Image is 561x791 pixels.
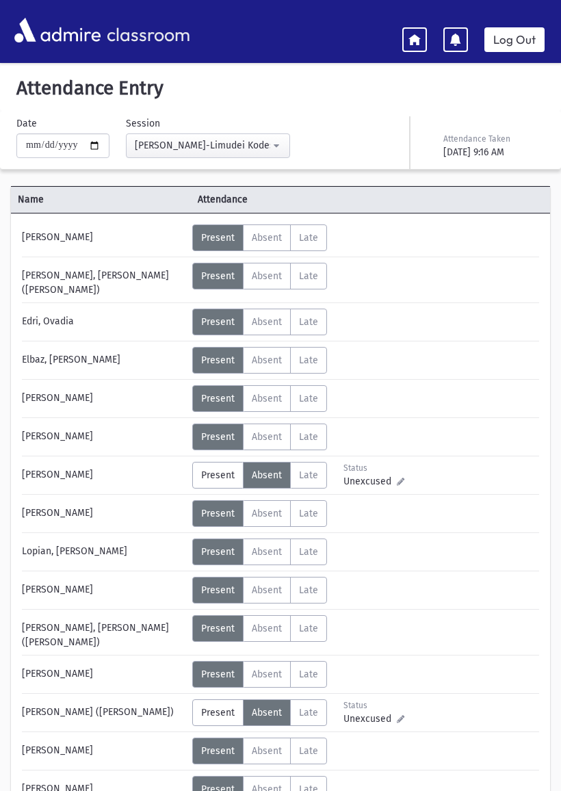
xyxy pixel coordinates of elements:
span: Late [299,270,318,282]
div: [PERSON_NAME] [15,224,192,251]
div: AttTypes [192,347,327,374]
span: Absent [252,393,282,404]
div: AttTypes [192,385,327,412]
label: Session [126,116,160,131]
div: Edri, Ovadia [15,309,192,335]
div: [PERSON_NAME], [PERSON_NAME] ([PERSON_NAME]) [15,263,192,297]
div: AttTypes [192,661,327,688]
span: Present [201,508,235,519]
div: [PERSON_NAME] [15,462,192,489]
a: Log Out [484,27,545,52]
div: Status [343,699,404,712]
span: Late [299,232,318,244]
span: classroom [104,12,190,49]
div: [PERSON_NAME] ([PERSON_NAME]) [15,699,192,726]
span: Late [299,508,318,519]
div: [PERSON_NAME] [15,661,192,688]
span: Absent [252,232,282,244]
span: Absent [252,469,282,481]
span: Present [201,316,235,328]
span: Name [11,192,191,207]
div: Lopian, [PERSON_NAME] [15,539,192,565]
div: AttTypes [192,462,327,489]
div: [PERSON_NAME] [15,577,192,604]
div: [DATE] 9:16 AM [443,145,542,159]
div: [PERSON_NAME] [15,424,192,450]
label: Date [16,116,37,131]
span: Present [201,354,235,366]
img: AdmirePro [11,14,104,46]
span: Absent [252,707,282,718]
span: Late [299,584,318,596]
span: Absent [252,431,282,443]
div: AttTypes [192,577,327,604]
span: Absent [252,270,282,282]
button: Morah Roizy-Limudei Kodesh(9:00AM-12:45PM) [126,133,290,158]
span: Present [201,623,235,634]
span: Unexcused [343,712,397,726]
span: Late [299,316,318,328]
span: Absent [252,546,282,558]
span: Attendance [191,192,506,207]
span: Present [201,393,235,404]
span: Present [201,546,235,558]
div: AttTypes [192,263,327,289]
h5: Attendance Entry [11,77,550,100]
div: AttTypes [192,224,327,251]
span: Present [201,584,235,596]
span: Absent [252,316,282,328]
div: Status [343,462,404,474]
span: Present [201,270,235,282]
span: Unexcused [343,474,397,489]
span: Present [201,431,235,443]
div: [PERSON_NAME] [15,500,192,527]
div: [PERSON_NAME]-Limudei Kodesh(9:00AM-12:45PM) [135,138,270,153]
span: Absent [252,508,282,519]
div: AttTypes [192,615,327,642]
div: AttTypes [192,309,327,335]
span: Present [201,232,235,244]
span: Present [201,669,235,680]
span: Late [299,669,318,680]
div: Elbaz, [PERSON_NAME] [15,347,192,374]
span: Late [299,707,318,718]
div: [PERSON_NAME] [15,385,192,412]
div: Attendance Taken [443,133,542,145]
span: Late [299,546,318,558]
div: AttTypes [192,500,327,527]
div: AttTypes [192,424,327,450]
span: Late [299,431,318,443]
span: Absent [252,584,282,596]
span: Present [201,469,235,481]
span: Late [299,469,318,481]
span: Absent [252,669,282,680]
div: [PERSON_NAME] [15,738,192,764]
span: Absent [252,354,282,366]
span: Late [299,393,318,404]
div: AttTypes [192,539,327,565]
span: Late [299,354,318,366]
span: Late [299,623,318,634]
span: Absent [252,623,282,634]
span: Present [201,707,235,718]
div: AttTypes [192,699,327,726]
div: [PERSON_NAME], [PERSON_NAME] ([PERSON_NAME]) [15,615,192,649]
